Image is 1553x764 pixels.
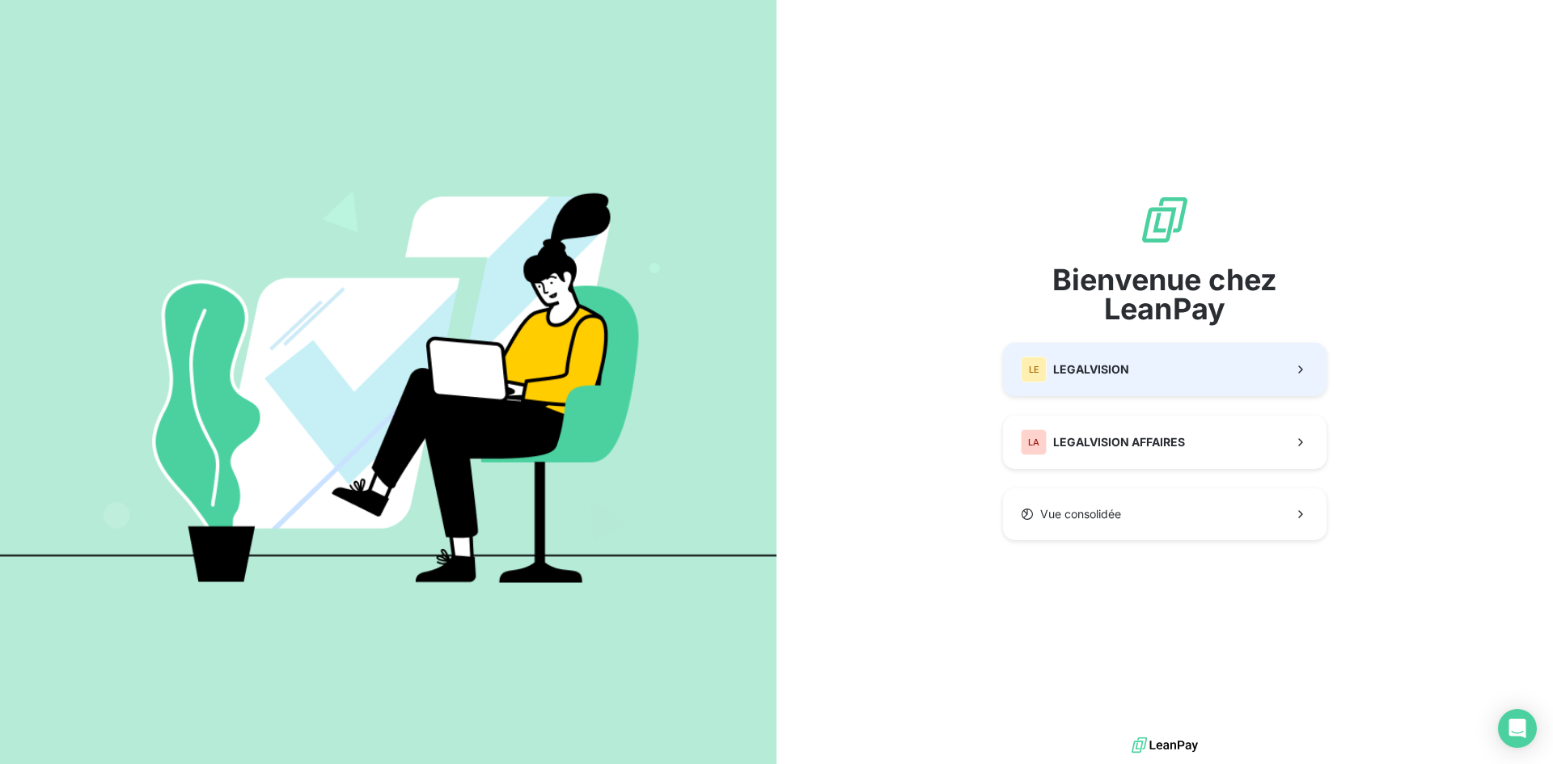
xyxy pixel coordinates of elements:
img: logo [1132,733,1198,758]
span: Vue consolidée [1040,506,1121,522]
button: LELEGALVISION [1003,343,1327,396]
img: logo sigle [1139,194,1191,246]
button: Vue consolidée [1003,488,1327,540]
div: LE [1021,357,1047,382]
span: Bienvenue chez LeanPay [1003,265,1327,323]
div: Open Intercom Messenger [1498,709,1537,748]
button: LALEGALVISION AFFAIRES [1003,416,1327,469]
span: LEGALVISION AFFAIRES [1053,434,1185,450]
div: LA [1021,429,1047,455]
span: LEGALVISION [1053,361,1129,378]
